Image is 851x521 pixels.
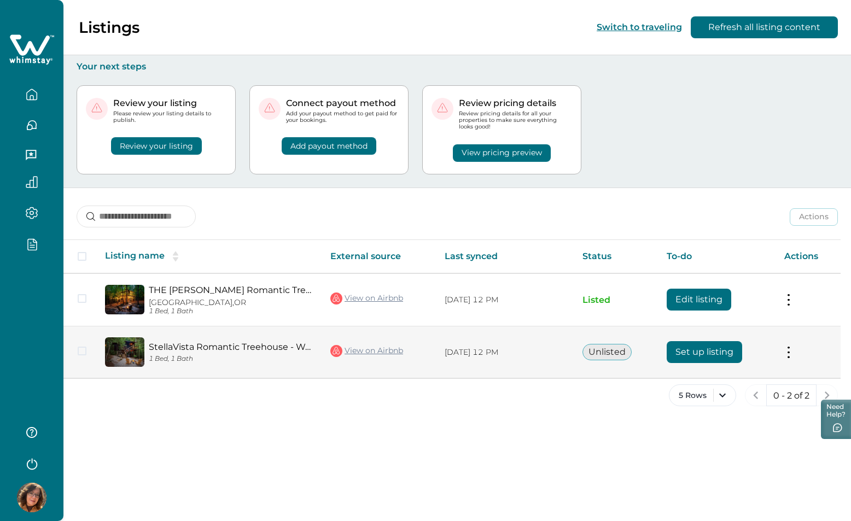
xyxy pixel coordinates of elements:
[658,240,776,273] th: To-do
[330,344,403,358] a: View on Airbnb
[96,240,322,273] th: Listing name
[330,291,403,306] a: View on Airbnb
[113,98,226,109] p: Review your listing
[286,98,399,109] p: Connect payout method
[453,144,551,162] button: View pricing preview
[322,240,436,273] th: External source
[816,384,838,406] button: next page
[691,16,838,38] button: Refresh all listing content
[669,384,736,406] button: 5 Rows
[105,337,144,367] img: propertyImage_StellaVista Romantic Treehouse - Waterfall Feature
[574,240,658,273] th: Status
[667,341,742,363] button: Set up listing
[17,483,46,512] img: Whimstay Host
[766,384,817,406] button: 0 - 2 of 2
[149,298,313,307] p: [GEOGRAPHIC_DATA], OR
[113,110,226,124] p: Please review your listing details to publish.
[77,61,838,72] p: Your next steps
[582,344,632,360] button: Unlisted
[436,240,574,273] th: Last synced
[582,295,649,306] p: Listed
[286,110,399,124] p: Add your payout method to get paid for your bookings.
[773,390,809,401] p: 0 - 2 of 2
[149,307,313,315] p: 1 Bed, 1 Bath
[459,110,572,131] p: Review pricing details for all your properties to make sure everything looks good!
[459,98,572,109] p: Review pricing details
[149,355,313,363] p: 1 Bed, 1 Bath
[790,208,838,226] button: Actions
[597,22,682,32] button: Switch to traveling
[745,384,767,406] button: previous page
[776,240,841,273] th: Actions
[79,18,139,37] p: Listings
[149,285,313,295] a: THE [PERSON_NAME] Romantic Treehouse - Outdoor Shower
[282,137,376,155] button: Add payout method
[165,251,186,262] button: sorting
[445,347,566,358] p: [DATE] 12 PM
[445,295,566,306] p: [DATE] 12 PM
[149,342,313,352] a: StellaVista Romantic Treehouse - Waterfall Feature
[111,137,202,155] button: Review your listing
[667,289,731,311] button: Edit listing
[105,285,144,314] img: propertyImage_THE BELLA LUNA Romantic Treehouse - Outdoor Shower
